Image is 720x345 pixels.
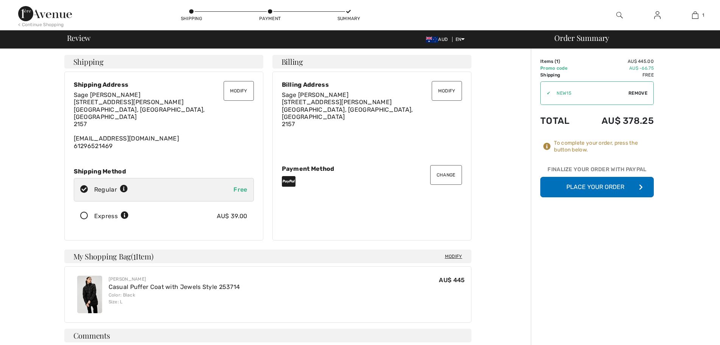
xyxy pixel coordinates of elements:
[74,168,254,175] div: Shipping Method
[180,15,203,22] div: Shipping
[109,276,240,283] div: [PERSON_NAME]
[73,58,104,66] span: Shipping
[616,11,623,20] img: search the website
[541,90,550,97] div: ✔
[74,91,254,150] div: [EMAIL_ADDRESS][DOMAIN_NAME] 61296521469
[439,276,465,284] span: AU$ 445
[702,12,704,19] span: 1
[259,15,281,22] div: Payment
[654,11,661,20] img: My Info
[74,91,140,98] span: Sage [PERSON_NAME]
[74,81,254,88] div: Shipping Address
[109,283,240,290] a: Casual Puffer Coat with Jewels Style 253714
[133,251,136,261] span: 1
[432,81,462,101] button: Modify
[94,212,129,221] div: Express
[18,21,64,28] div: < Continue Shopping
[540,177,654,197] button: Place Your Order
[456,37,465,42] span: EN
[540,165,654,177] div: Finalize Your Order with PayPal
[445,253,462,260] span: Modify
[74,98,205,128] span: [STREET_ADDRESS][PERSON_NAME] [GEOGRAPHIC_DATA], [GEOGRAPHIC_DATA], [GEOGRAPHIC_DATA] 2157
[581,65,654,72] td: AU$ -66.75
[282,81,462,88] div: Billing Address
[64,329,471,342] h4: Comments
[282,91,348,98] span: Sage [PERSON_NAME]
[94,185,128,194] div: Regular
[131,251,153,261] span: ( Item)
[540,108,581,134] td: Total
[556,59,558,64] span: 1
[426,37,451,42] span: AUD
[282,165,462,172] div: Payment Method
[554,140,654,153] div: To complete your order, press the button below.
[581,108,654,134] td: AU$ 378.25
[540,58,581,65] td: Items ( )
[337,15,360,22] div: Summary
[692,11,698,20] img: My Bag
[540,72,581,78] td: Shipping
[281,58,303,66] span: Billing
[550,82,628,105] input: Promo code
[581,58,654,65] td: AU$ 445.00
[233,186,247,193] span: Free
[18,6,72,21] img: 1ère Avenue
[648,11,667,20] a: Sign In
[545,34,715,42] div: Order Summary
[67,34,91,42] span: Review
[224,81,254,101] button: Modify
[676,11,714,20] a: 1
[426,37,438,43] img: Australian Dollar
[628,90,647,97] span: Remove
[581,72,654,78] td: Free
[282,98,413,128] span: [STREET_ADDRESS][PERSON_NAME] [GEOGRAPHIC_DATA], [GEOGRAPHIC_DATA], [GEOGRAPHIC_DATA] 2157
[109,292,240,305] div: Color: Black Size: L
[217,212,247,221] div: AU$ 39.00
[540,65,581,72] td: Promo code
[430,165,462,185] button: Change
[64,250,471,263] h4: My Shopping Bag
[77,276,102,313] img: Casual Puffer Coat with Jewels Style 253714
